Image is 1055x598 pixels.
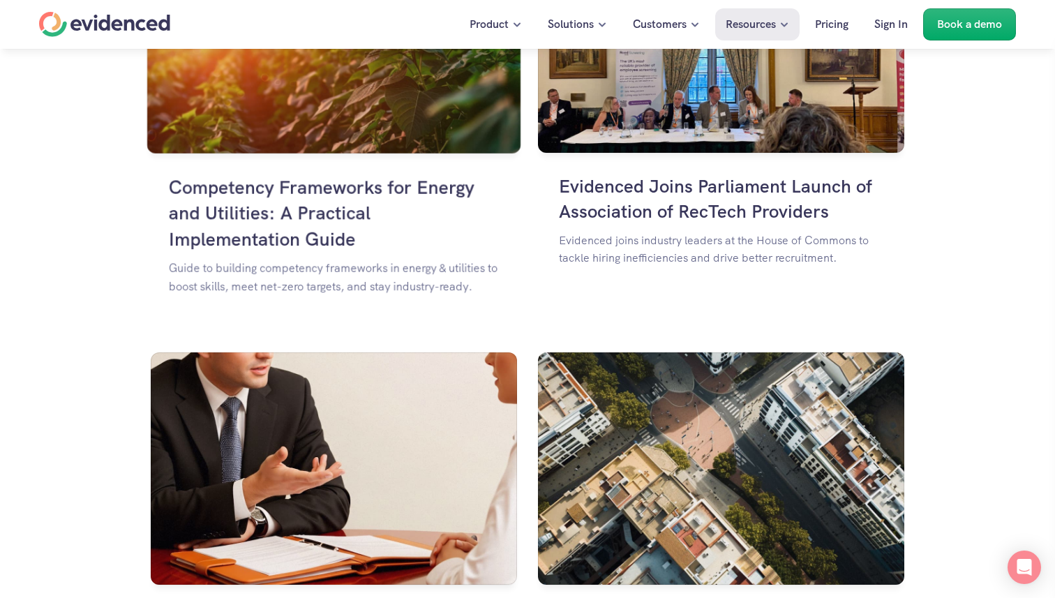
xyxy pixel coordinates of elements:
a: Home [39,12,170,37]
a: Book a demo [923,8,1016,40]
img: Aerial shot of a block of city flats and streets with trees on them [538,352,904,585]
p: Resources [726,15,776,33]
p: Solutions [548,15,594,33]
div: Open Intercom Messenger [1008,551,1041,584]
a: Pricing [805,8,859,40]
p: Guide to building competency frameworks in energy & utilities to boost skills, meet net-zero targ... [168,260,499,296]
a: Sign In [864,8,918,40]
p: Book a demo [937,15,1002,33]
p: Sign In [874,15,908,33]
h4: Competency Frameworks for Energy and Utilities: A Practical Implementation Guide [168,174,499,252]
p: Product [470,15,509,33]
p: Customers [633,15,687,33]
img: Man and woman sitting across each other at a desk talking over a document [151,352,517,585]
p: Pricing [815,15,848,33]
h4: Evidenced Joins Parliament Launch of Association of RecTech Providers [559,174,883,225]
p: Evidenced joins industry leaders at the House of Commons to tackle hiring inefficiencies and driv... [559,231,883,267]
